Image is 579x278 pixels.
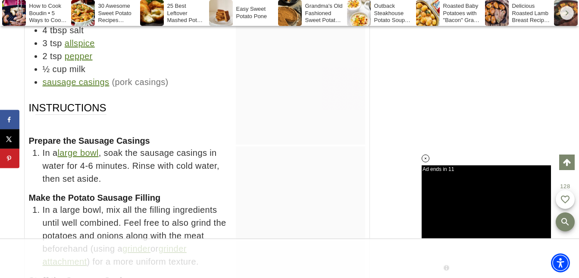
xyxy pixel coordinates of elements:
iframe: Advertisement [413,43,542,151]
span: In a large bowl, mix all the filling ingredients until well combined. Feel free to also grind the... [43,203,365,268]
span: Make the Potato Sausage Filling [29,193,161,202]
iframe: Advertisement [81,239,499,278]
span: Instructions [29,101,106,128]
div: Accessibility Menu [551,253,570,272]
span: Prepare the Sausage Casings [29,136,150,145]
span: (pork casings) [112,77,168,87]
span: In a , soak the sausage casings in water for 4-6 minutes. Rinse with cold water, then set aside. [43,146,365,185]
iframe: Advertisement [236,2,365,110]
a: large bowl [57,148,98,158]
a: Scroll to top [559,155,575,170]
